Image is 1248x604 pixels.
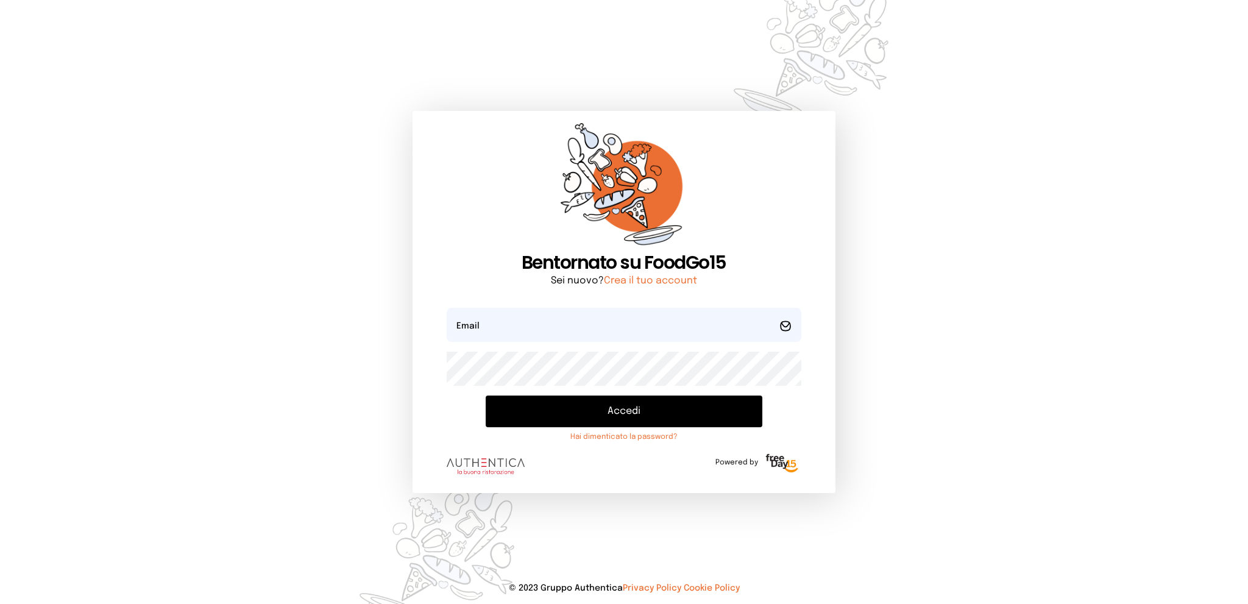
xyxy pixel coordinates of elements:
[715,458,758,467] span: Powered by
[623,584,681,592] a: Privacy Policy
[604,275,697,286] a: Crea il tuo account
[447,274,801,288] p: Sei nuovo?
[447,252,801,274] h1: Bentornato su FoodGo15
[447,458,525,474] img: logo.8f33a47.png
[684,584,740,592] a: Cookie Policy
[763,452,801,476] img: logo-freeday.3e08031.png
[486,432,762,442] a: Hai dimenticato la password?
[19,582,1228,594] p: © 2023 Gruppo Authentica
[561,123,687,252] img: sticker-orange.65babaf.png
[486,396,762,427] button: Accedi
